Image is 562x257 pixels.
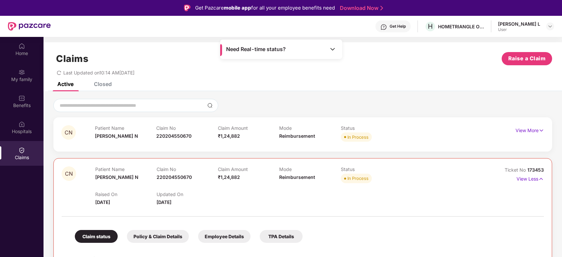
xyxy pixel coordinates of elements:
[65,171,73,177] span: CN
[95,133,138,139] span: [PERSON_NAME] N
[279,166,340,172] p: Mode
[95,199,110,205] span: [DATE]
[156,125,218,131] p: Claim No
[498,27,540,32] div: User
[57,81,74,87] div: Active
[539,127,544,134] img: svg+xml;base64,PHN2ZyB4bWxucz0iaHR0cDovL3d3dy53My5vcmcvMjAwMC9zdmciIHdpZHRoPSIxNyIgaGVpZ2h0PSIxNy...
[56,53,88,64] h1: Claims
[547,24,553,29] img: svg+xml;base64,PHN2ZyBpZD0iRHJvcGRvd24tMzJ4MzIiIHhtbG5zPSJodHRwOi8vd3d3LnczLm9yZy8yMDAwL3N2ZyIgd2...
[502,52,552,65] button: Raise a Claim
[340,5,381,12] a: Download Now
[95,166,157,172] p: Patient Name
[195,4,335,12] div: Get Pazcare for all your employee benefits need
[329,46,336,52] img: Toggle Icon
[63,70,134,75] span: Last Updated on 10:14 AM[DATE]
[516,125,544,134] p: View More
[57,70,61,75] span: redo
[279,125,341,131] p: Mode
[517,174,544,183] p: View Less
[498,21,540,27] div: [PERSON_NAME] L
[341,125,402,131] p: Status
[65,130,73,135] span: CN
[8,22,51,31] img: New Pazcare Logo
[95,191,157,197] p: Raised On
[95,174,138,180] span: [PERSON_NAME] N
[218,133,240,139] span: ₹1,24,882
[75,230,118,243] div: Claim status
[94,81,112,87] div: Closed
[157,191,218,197] p: Updated On
[218,166,279,172] p: Claim Amount
[505,167,527,173] span: Ticket No
[224,5,251,11] strong: mobile app
[218,174,240,180] span: ₹1,24,882
[279,133,315,139] span: Reimbursement
[347,134,369,140] div: In Process
[380,5,383,12] img: Stroke
[279,174,315,180] span: Reimbursement
[218,125,280,131] p: Claim Amount
[18,121,25,128] img: svg+xml;base64,PHN2ZyBpZD0iSG9zcGl0YWxzIiB4bWxucz0iaHR0cDovL3d3dy53My5vcmcvMjAwMC9zdmciIHdpZHRoPS...
[127,230,189,243] div: Policy & Claim Details
[260,230,303,243] div: TPA Details
[438,23,484,30] div: HOMETRIANGLE ONLINE SERVICES PRIVATE LIMITED
[184,5,191,11] img: Logo
[157,174,192,180] span: 220204550670
[18,147,25,154] img: svg+xml;base64,PHN2ZyBpZD0iQ2xhaW0iIHhtbG5zPSJodHRwOi8vd3d3LnczLm9yZy8yMDAwL3N2ZyIgd2lkdGg9IjIwIi...
[527,167,544,173] span: 173453
[226,46,286,53] span: Need Real-time status?
[380,24,387,30] img: svg+xml;base64,PHN2ZyBpZD0iSGVscC0zMngzMiIgeG1sbnM9Imh0dHA6Ly93d3cudzMub3JnLzIwMDAvc3ZnIiB3aWR0aD...
[156,133,192,139] span: 220204550670
[428,22,433,30] span: H
[157,166,218,172] p: Claim No
[508,54,546,63] span: Raise a Claim
[347,175,369,182] div: In Process
[207,103,213,108] img: svg+xml;base64,PHN2ZyBpZD0iU2VhcmNoLTMyeDMyIiB4bWxucz0iaHR0cDovL3d3dy53My5vcmcvMjAwMC9zdmciIHdpZH...
[157,199,171,205] span: [DATE]
[18,43,25,49] img: svg+xml;base64,PHN2ZyBpZD0iSG9tZSIgeG1sbnM9Imh0dHA6Ly93d3cudzMub3JnLzIwMDAvc3ZnIiB3aWR0aD0iMjAiIG...
[341,166,402,172] p: Status
[198,230,251,243] div: Employee Details
[18,69,25,75] img: svg+xml;base64,PHN2ZyB3aWR0aD0iMjAiIGhlaWdodD0iMjAiIHZpZXdCb3g9IjAgMCAyMCAyMCIgZmlsbD0ibm9uZSIgeG...
[18,95,25,101] img: svg+xml;base64,PHN2ZyBpZD0iQmVuZWZpdHMiIHhtbG5zPSJodHRwOi8vd3d3LnczLm9yZy8yMDAwL3N2ZyIgd2lkdGg9Ij...
[390,24,406,29] div: Get Help
[95,125,157,131] p: Patient Name
[538,175,544,183] img: svg+xml;base64,PHN2ZyB4bWxucz0iaHR0cDovL3d3dy53My5vcmcvMjAwMC9zdmciIHdpZHRoPSIxNyIgaGVpZ2h0PSIxNy...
